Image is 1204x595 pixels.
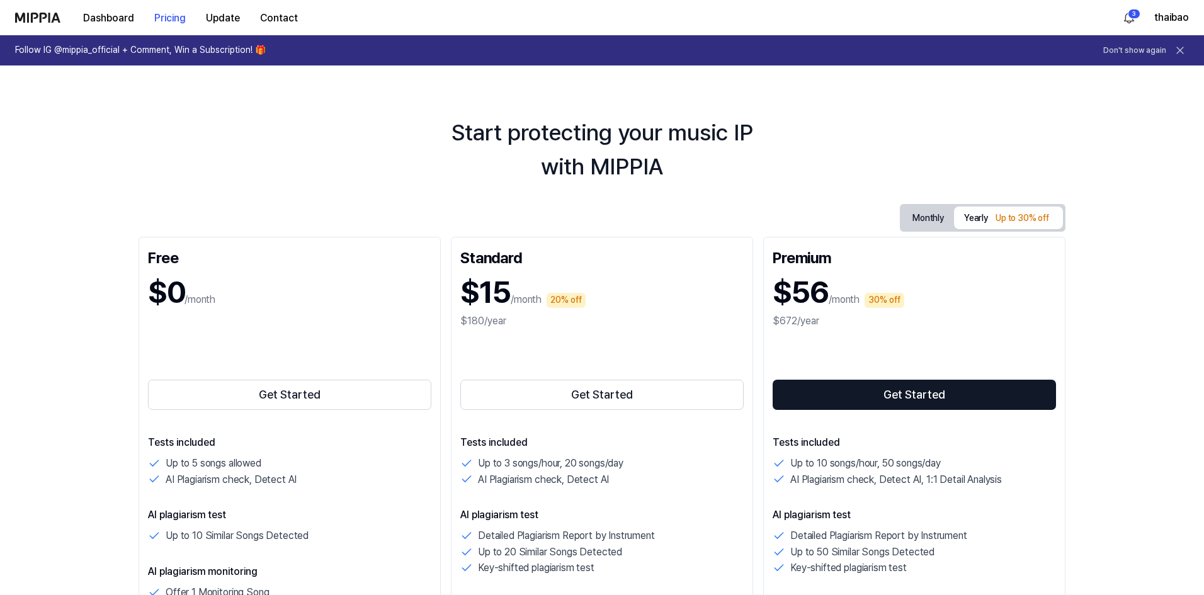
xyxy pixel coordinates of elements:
div: 30% off [865,293,904,308]
p: /month [829,292,860,307]
a: Get Started [773,377,1056,412]
p: Tests included [148,435,431,450]
button: Get Started [773,380,1056,410]
div: 20% off [547,293,586,308]
p: Key-shifted plagiarism test [790,560,907,576]
div: Up to 30% off [992,211,1053,226]
h1: $0 [148,271,185,314]
button: Get Started [148,380,431,410]
p: AI Plagiarism check, Detect AI [478,472,609,488]
p: Key-shifted plagiarism test [478,560,594,576]
button: Monthly [902,208,954,228]
button: Yearly [954,207,1063,229]
button: thaibao [1154,10,1189,25]
img: 알림 [1122,10,1137,25]
button: Pricing [144,6,196,31]
p: AI plagiarism monitoring [148,564,431,579]
p: Up to 50 Similar Songs Detected [790,544,934,560]
button: Dashboard [73,6,144,31]
h1: $15 [460,271,511,314]
div: Free [148,246,431,266]
a: Get Started [460,377,744,412]
div: 3 [1128,9,1140,19]
h1: Follow IG @mippia_official + Comment, Win a Subscription! 🎁 [15,44,266,57]
p: AI plagiarism test [148,507,431,523]
a: Update [196,1,250,35]
p: Up to 20 Similar Songs Detected [478,544,622,560]
div: $180/year [460,314,744,329]
div: $672/year [773,314,1056,329]
p: Up to 10 Similar Songs Detected [166,528,309,544]
p: Up to 5 songs allowed [166,455,261,472]
p: Tests included [773,435,1056,450]
button: 알림3 [1119,8,1139,28]
p: /month [511,292,542,307]
p: AI plagiarism test [460,507,744,523]
p: Up to 10 songs/hour, 50 songs/day [790,455,941,472]
button: Don't show again [1103,45,1166,56]
div: Premium [773,246,1056,266]
img: logo [15,13,60,23]
p: /month [185,292,215,307]
a: Pricing [144,1,196,35]
h1: $56 [773,271,829,314]
p: AI Plagiarism check, Detect AI [166,472,297,488]
p: Up to 3 songs/hour, 20 songs/day [478,455,623,472]
p: AI Plagiarism check, Detect AI, 1:1 Detail Analysis [790,472,1002,488]
button: Get Started [460,380,744,410]
p: Tests included [460,435,744,450]
p: Detailed Plagiarism Report by Instrument [790,528,967,544]
a: Get Started [148,377,431,412]
button: Contact [250,6,308,31]
div: Standard [460,246,744,266]
p: AI plagiarism test [773,507,1056,523]
p: Detailed Plagiarism Report by Instrument [478,528,655,544]
button: Update [196,6,250,31]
